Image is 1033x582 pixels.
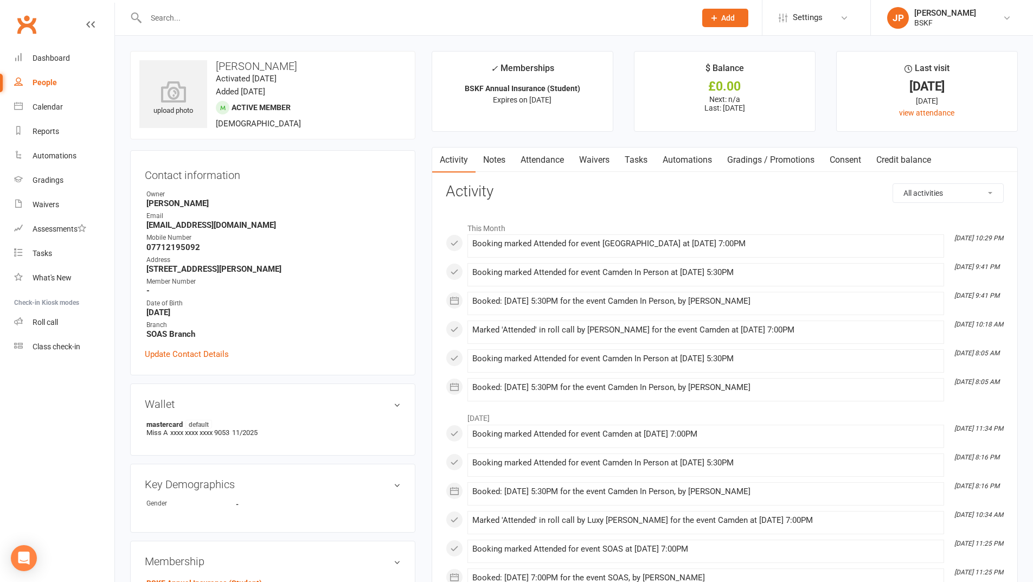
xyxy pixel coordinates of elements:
[232,428,258,437] span: 11/2025
[146,420,395,428] strong: mastercard
[846,95,1008,107] div: [DATE]
[216,74,277,84] time: Activated [DATE]
[904,61,949,81] div: Last visit
[513,148,572,172] a: Attendance
[146,298,401,309] div: Date of Birth
[446,407,1004,424] li: [DATE]
[146,286,401,296] strong: -
[472,297,939,306] div: Booked: [DATE] 5:30PM for the event Camden In Person, by [PERSON_NAME]
[472,239,939,248] div: Booking marked Attended for event [GEOGRAPHIC_DATA] at [DATE] 7:00PM
[146,277,401,287] div: Member Number
[143,10,688,25] input: Search...
[472,325,939,335] div: Marked 'Attended' in roll call by [PERSON_NAME] for the event Camden at [DATE] 7:00PM
[146,320,401,330] div: Branch
[216,87,265,97] time: Added [DATE]
[33,127,59,136] div: Reports
[146,329,401,339] strong: SOAS Branch
[954,540,1003,547] i: [DATE] 11:25 PM
[33,342,80,351] div: Class check-in
[146,264,401,274] strong: [STREET_ADDRESS][PERSON_NAME]
[33,176,63,184] div: Gradings
[869,148,939,172] a: Credit balance
[33,249,52,258] div: Tasks
[887,7,909,29] div: JP
[491,63,498,74] i: ✓
[14,310,114,335] a: Roll call
[472,458,939,468] div: Booking marked Attended for event Camden In Person at [DATE] 5:30PM
[476,148,513,172] a: Notes
[139,81,207,117] div: upload photo
[145,478,401,490] h3: Key Demographics
[954,321,1003,328] i: [DATE] 10:18 AM
[644,81,805,92] div: £0.00
[721,14,735,22] span: Add
[472,354,939,363] div: Booking marked Attended for event Camden In Person at [DATE] 5:30PM
[954,292,999,299] i: [DATE] 9:41 PM
[216,119,301,129] span: [DEMOGRAPHIC_DATA]
[954,482,999,490] i: [DATE] 8:16 PM
[954,511,1003,519] i: [DATE] 10:34 AM
[232,103,291,112] span: Active member
[472,545,939,554] div: Booking marked Attended for event SOAS at [DATE] 7:00PM
[14,71,114,95] a: People
[846,81,1008,92] div: [DATE]
[170,428,229,437] span: xxxx xxxx xxxx 9053
[139,60,406,72] h3: [PERSON_NAME]
[617,148,655,172] a: Tasks
[145,418,401,438] li: Miss A
[465,84,580,93] strong: BSKF Annual Insurance (Student)
[33,318,58,327] div: Roll call
[146,211,401,221] div: Email
[33,78,57,87] div: People
[146,255,401,265] div: Address
[472,383,939,392] div: Booked: [DATE] 5:30PM for the event Camden In Person, by [PERSON_NAME]
[14,119,114,144] a: Reports
[655,148,720,172] a: Automations
[432,148,476,172] a: Activity
[14,241,114,266] a: Tasks
[491,61,554,81] div: Memberships
[954,425,1003,432] i: [DATE] 11:34 PM
[145,165,401,181] h3: Contact information
[146,308,401,317] strong: [DATE]
[572,148,617,172] a: Waivers
[705,61,744,81] div: $ Balance
[446,217,1004,234] li: This Month
[472,516,939,525] div: Marked 'Attended' in roll call by Luxy [PERSON_NAME] for the event Camden at [DATE] 7:00PM
[472,268,939,277] div: Booking marked Attended for event Camden In Person at [DATE] 5:30PM
[954,234,1003,242] i: [DATE] 10:29 PM
[14,217,114,241] a: Assessments
[145,555,401,567] h3: Membership
[720,148,822,172] a: Gradings / Promotions
[793,5,823,30] span: Settings
[145,348,229,361] a: Update Contact Details
[146,189,401,200] div: Owner
[11,545,37,571] div: Open Intercom Messenger
[14,168,114,193] a: Gradings
[14,144,114,168] a: Automations
[446,183,1004,200] h3: Activity
[954,378,999,386] i: [DATE] 8:05 AM
[954,568,1003,576] i: [DATE] 11:25 PM
[146,242,401,252] strong: 07712195092
[146,233,401,243] div: Mobile Number
[14,266,114,290] a: What's New
[13,11,40,38] a: Clubworx
[493,95,551,104] span: Expires on [DATE]
[644,95,805,112] p: Next: n/a Last: [DATE]
[14,95,114,119] a: Calendar
[33,151,76,160] div: Automations
[33,54,70,62] div: Dashboard
[472,430,939,439] div: Booking marked Attended for event Camden at [DATE] 7:00PM
[33,103,63,111] div: Calendar
[185,420,212,428] span: default
[14,335,114,359] a: Class kiosk mode
[954,263,999,271] i: [DATE] 9:41 PM
[954,349,999,357] i: [DATE] 8:05 AM
[914,18,976,28] div: BSKF
[33,273,72,282] div: What's New
[702,9,748,27] button: Add
[145,398,401,410] h3: Wallet
[146,498,236,509] div: Gender
[33,200,59,209] div: Waivers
